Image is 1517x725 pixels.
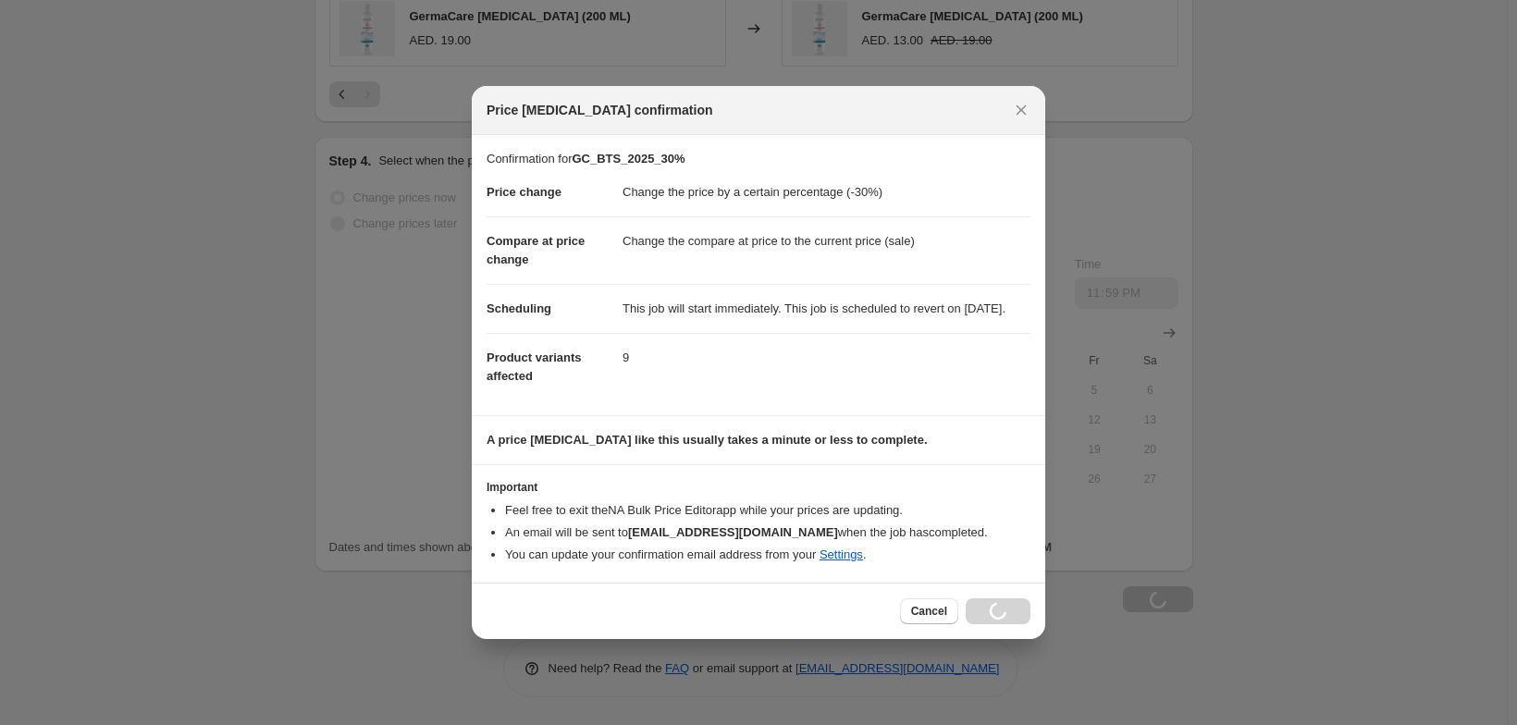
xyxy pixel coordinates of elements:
[487,301,551,315] span: Scheduling
[628,525,838,539] b: [EMAIL_ADDRESS][DOMAIN_NAME]
[900,598,958,624] button: Cancel
[572,152,684,166] b: GC_BTS_2025_30%
[623,216,1030,265] dd: Change the compare at price to the current price (sale)
[820,547,863,561] a: Settings
[623,168,1030,216] dd: Change the price by a certain percentage (-30%)
[487,234,585,266] span: Compare at price change
[623,284,1030,333] dd: This job will start immediately. This job is scheduled to revert on [DATE].
[487,101,713,119] span: Price [MEDICAL_DATA] confirmation
[487,350,582,383] span: Product variants affected
[1008,97,1034,123] button: Close
[623,333,1030,382] dd: 9
[505,501,1030,520] li: Feel free to exit the NA Bulk Price Editor app while your prices are updating.
[911,604,947,619] span: Cancel
[487,185,561,199] span: Price change
[505,546,1030,564] li: You can update your confirmation email address from your .
[487,433,928,447] b: A price [MEDICAL_DATA] like this usually takes a minute or less to complete.
[487,150,1030,168] p: Confirmation for
[505,523,1030,542] li: An email will be sent to when the job has completed .
[487,480,1030,495] h3: Important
